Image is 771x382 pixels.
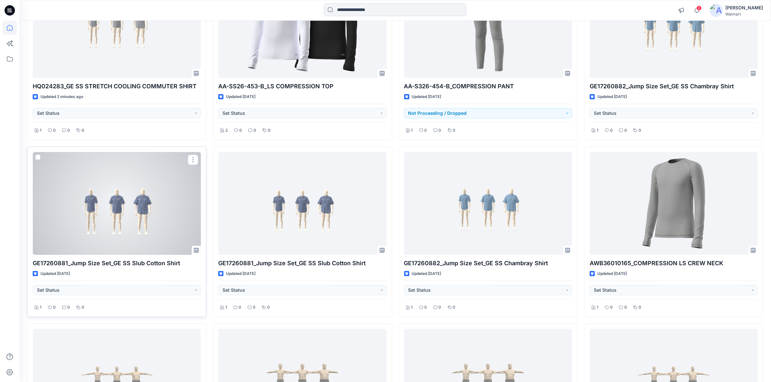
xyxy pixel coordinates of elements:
[725,4,763,12] div: [PERSON_NAME]
[597,270,627,277] p: Updated [DATE]
[40,93,83,100] p: Updated 2 minutes ago
[33,152,201,255] a: GE17260881_Jump Size Set_GE SS Slub Cotton Shirt
[725,12,763,16] div: Walmart
[267,304,270,311] p: 0
[610,127,613,134] p: 0
[412,93,441,100] p: Updated [DATE]
[624,127,627,134] p: 0
[404,152,572,255] a: GE17260882_Jump Size Set_GE SS Chambray Shirt
[404,82,572,91] p: AA-S326-454-B_COMPRESSION PANT
[225,304,227,311] p: 1
[610,304,613,311] p: 0
[697,5,702,11] span: 2
[639,127,641,134] p: 0
[590,82,758,91] p: GE17260882_Jump Size Set_GE SS Chambray Shirt
[268,127,270,134] p: 0
[453,127,456,134] p: 0
[425,127,427,134] p: 0
[590,259,758,268] p: AWB36010165_COMPRESSION LS CREW NECK
[226,93,255,100] p: Updated [DATE]
[33,259,201,268] p: GE17260881_Jump Size Set_GE SS Slub Cotton Shirt
[226,270,255,277] p: Updated [DATE]
[254,127,256,134] p: 0
[624,304,627,311] p: 0
[597,304,598,311] p: 1
[404,259,572,268] p: GE17260882_Jump Size Set_GE SS Chambray Shirt
[82,304,84,311] p: 0
[67,127,70,134] p: 0
[439,127,441,134] p: 0
[411,304,413,311] p: 1
[33,82,201,91] p: HQ024283_GE SS STRETCH COOLING COMMUTER SHIRT
[82,127,84,134] p: 0
[53,304,56,311] p: 0
[411,127,413,134] p: 1
[53,127,56,134] p: 0
[239,304,241,311] p: 0
[425,304,427,311] p: 0
[639,304,641,311] p: 0
[253,304,255,311] p: 0
[225,127,228,134] p: 2
[67,304,70,311] p: 0
[597,127,598,134] p: 1
[40,270,70,277] p: Updated [DATE]
[218,259,386,268] p: GE17260881_Jump Size Set_GE SS Slub Cotton Shirt
[453,304,456,311] p: 0
[597,93,627,100] p: Updated [DATE]
[218,82,386,91] p: AA-SS26-453-B_LS COMPRESSION TOP
[439,304,441,311] p: 0
[218,152,386,255] a: GE17260881_Jump Size Set_GE SS Slub Cotton Shirt
[590,152,758,255] a: AWB36010165_COMPRESSION LS CREW NECK
[412,270,441,277] p: Updated [DATE]
[239,127,242,134] p: 0
[40,304,41,311] p: 1
[40,127,41,134] p: 1
[710,4,723,17] img: avatar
